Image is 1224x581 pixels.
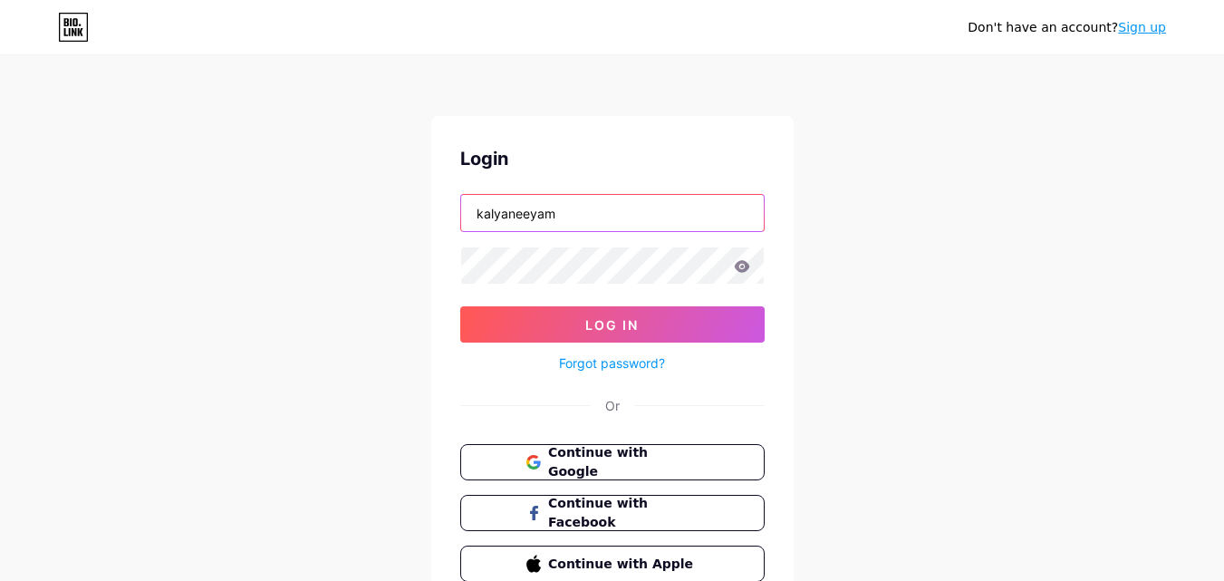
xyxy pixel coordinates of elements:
[585,317,639,333] span: Log In
[460,306,765,343] button: Log In
[548,443,698,481] span: Continue with Google
[461,195,764,231] input: Username
[548,555,698,574] span: Continue with Apple
[559,353,665,373] a: Forgot password?
[460,145,765,172] div: Login
[1118,20,1166,34] a: Sign up
[460,495,765,531] button: Continue with Facebook
[548,494,698,532] span: Continue with Facebook
[605,396,620,415] div: Or
[968,18,1166,37] div: Don't have an account?
[460,444,765,480] button: Continue with Google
